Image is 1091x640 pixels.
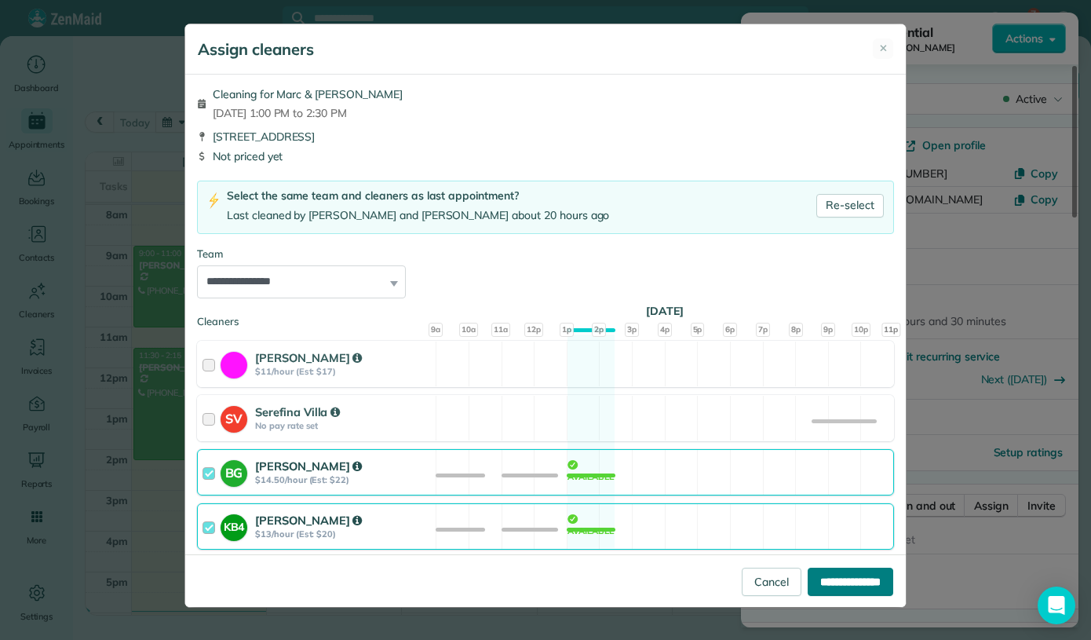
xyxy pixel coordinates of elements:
strong: KB4 [221,514,247,536]
strong: [PERSON_NAME] [255,350,362,365]
strong: [PERSON_NAME] [255,513,362,528]
strong: BG [221,460,247,483]
span: [DATE] 1:00 PM to 2:30 PM [213,105,403,121]
strong: [PERSON_NAME] [255,459,362,474]
strong: Serefina Villa [255,404,340,419]
h5: Assign cleaners [198,38,314,60]
div: Last cleaned by [PERSON_NAME] and [PERSON_NAME] about 20 hours ago [227,207,609,224]
a: Re-select [816,194,884,218]
div: Open Intercom Messenger [1038,587,1075,624]
span: ✕ [879,41,888,57]
div: Not priced yet [197,148,894,164]
div: Select the same team and cleaners as last appointment? [227,188,609,204]
strong: No pay rate set [255,420,431,431]
div: Cleaners [197,314,894,319]
strong: $14.50/hour (Est: $22) [255,474,431,485]
span: Cleaning for Marc & [PERSON_NAME] [213,86,403,102]
strong: SV [221,406,247,429]
img: lightning-bolt-icon-94e5364df696ac2de96d3a42b8a9ff6ba979493684c50e6bbbcda72601fa0d29.png [207,192,221,209]
strong: $13/hour (Est: $20) [255,528,431,539]
strong: $11/hour (Est: $17) [255,366,431,377]
a: Cancel [742,568,801,596]
div: Team [197,247,894,262]
div: [STREET_ADDRESS] [197,129,894,144]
